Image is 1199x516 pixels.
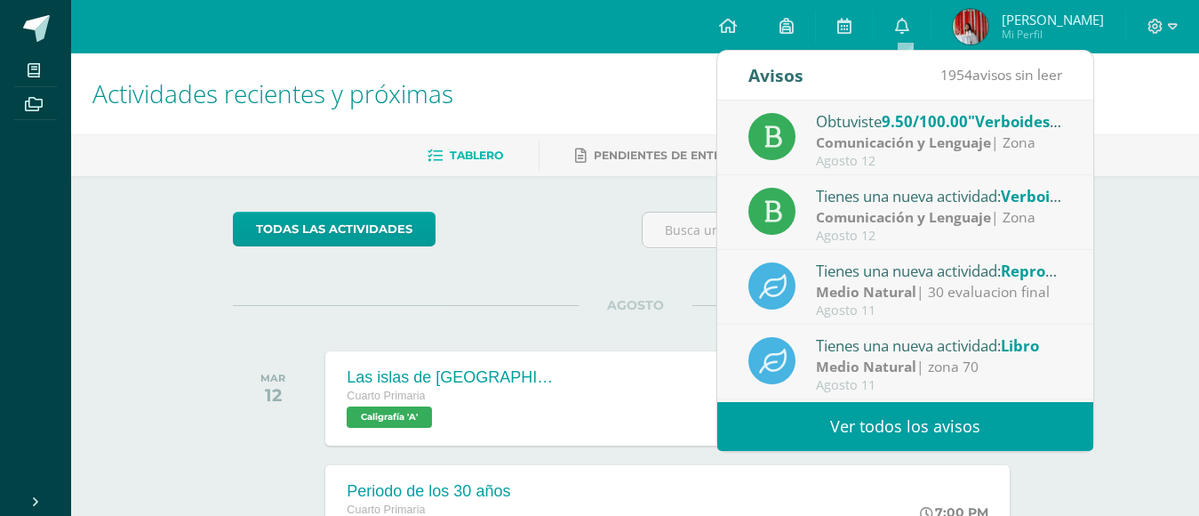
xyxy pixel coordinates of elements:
strong: Comunicación y Lenguaje [816,207,991,227]
span: Mi Perfil [1002,27,1104,42]
div: Tienes una nueva actividad: [816,259,1063,282]
span: AGOSTO [579,297,692,313]
a: todas las Actividades [233,212,436,246]
div: | Zona [816,133,1063,153]
div: Avisos [748,51,803,100]
span: Cuarto Primaria [347,504,425,516]
a: Ver todos los avisos [717,402,1093,451]
span: Tablero [450,149,503,162]
input: Busca una actividad próxima aquí... [643,213,1036,247]
span: Cuarto Primaria [347,390,425,402]
div: | Zona [816,207,1063,228]
div: Tienes una nueva actividad: [816,184,1063,207]
strong: Comunicación y Lenguaje [816,133,991,152]
div: Agosto 11 [816,378,1063,393]
div: Agosto 12 [816,154,1063,169]
div: Obtuviste en [816,109,1063,133]
a: Pendientes de entrega [575,141,746,170]
span: Verboides [1001,186,1075,206]
div: MAR [260,372,285,384]
span: "Verboides" [968,111,1061,132]
a: Tablero [428,141,503,170]
span: Actividades recientes y próximas [92,77,453,110]
span: 1954 [940,65,972,85]
strong: Medio Natural [816,357,916,376]
span: avisos sin leer [940,65,1062,85]
span: Libro [1001,335,1039,356]
strong: Medio Natural [816,282,916,302]
div: | zona 70 [816,357,1063,377]
div: Tienes una nueva actividad: [816,334,1063,357]
span: Pendientes de entrega [594,149,746,162]
div: Agosto 11 [816,303,1063,318]
div: Periodo de los 30 años [347,482,510,501]
span: Caligrafía 'A' [347,407,432,428]
div: Las islas de [GEOGRAPHIC_DATA] [347,368,560,387]
span: [PERSON_NAME] [1002,11,1104,28]
div: | 30 evaluacion final [816,282,1063,302]
img: 65706b71ada258f20646c236112bfad1.png [953,9,988,44]
span: 9.50/100.00 [882,111,968,132]
div: Agosto 12 [816,229,1063,244]
div: 12 [260,384,285,406]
